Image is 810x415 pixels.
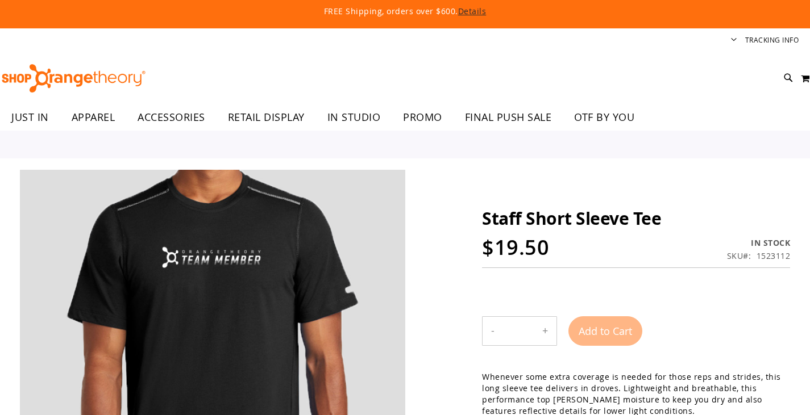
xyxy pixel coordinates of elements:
[482,207,661,230] span: Staff Short Sleeve Tee
[60,104,127,131] a: APPAREL
[465,104,552,130] span: FINAL PUSH SALE
[327,104,381,130] span: IN STUDIO
[574,104,634,130] span: OTF BY YOU
[316,104,392,130] a: IN STUDIO
[392,104,454,131] a: PROMO
[454,104,563,131] a: FINAL PUSH SALE
[72,104,115,130] span: APPAREL
[11,104,49,130] span: JUST IN
[757,250,791,262] div: 1523112
[534,317,556,345] button: Increase product quantity
[458,6,487,16] a: Details
[483,317,503,345] button: Decrease product quantity
[138,104,205,130] span: ACCESSORIES
[731,35,737,46] button: Account menu
[503,317,534,345] input: Product quantity
[64,6,746,17] p: FREE Shipping, orders over $600.
[217,104,316,131] a: RETAIL DISPLAY
[126,104,217,131] a: ACCESSORIES
[403,104,442,130] span: PROMO
[482,233,549,261] span: $19.50
[727,250,751,261] strong: SKU
[727,237,791,249] div: Availability
[745,35,799,45] a: Tracking Info
[727,237,791,249] div: In stock
[563,104,646,131] a: OTF BY YOU
[228,104,305,130] span: RETAIL DISPLAY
